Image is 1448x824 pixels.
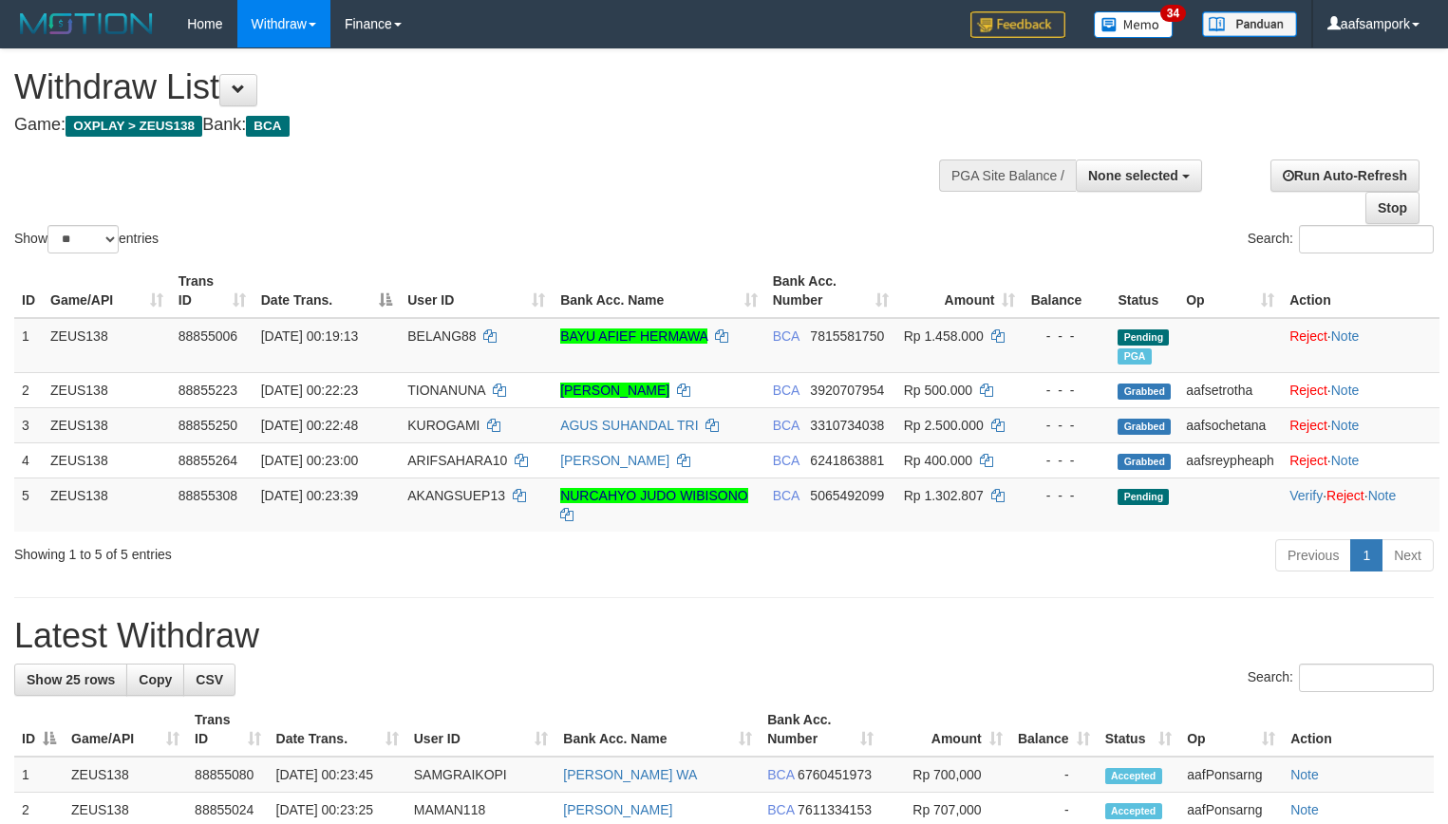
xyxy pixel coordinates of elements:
td: aafsochetana [1178,407,1282,442]
a: Note [1290,802,1319,817]
span: Pending [1118,489,1169,505]
th: Action [1283,702,1434,757]
span: [DATE] 00:19:13 [261,328,358,344]
button: None selected [1076,159,1202,192]
a: Reject [1326,488,1364,503]
span: Show 25 rows [27,672,115,687]
td: aafsetrotha [1178,372,1282,407]
a: [PERSON_NAME] [560,453,669,468]
td: 5 [14,478,43,532]
td: ZEUS138 [64,757,187,793]
label: Show entries [14,225,159,253]
span: Rp 2.500.000 [904,418,984,433]
label: Search: [1248,225,1434,253]
span: Grabbed [1118,419,1171,435]
th: Status [1110,264,1178,318]
span: OXPLAY > ZEUS138 [66,116,202,137]
span: [DATE] 00:22:23 [261,383,358,398]
th: Date Trans.: activate to sort column ascending [269,702,406,757]
th: Bank Acc. Number: activate to sort column ascending [760,702,881,757]
div: - - - [1030,486,1102,505]
span: Pending [1118,329,1169,346]
a: Note [1331,383,1360,398]
span: BCA [773,453,799,468]
th: Balance [1023,264,1110,318]
td: · · [1282,478,1439,532]
span: 88855006 [179,328,237,344]
span: CSV [196,672,223,687]
td: ZEUS138 [43,318,171,373]
a: Verify [1289,488,1323,503]
span: BCA [246,116,289,137]
a: Note [1368,488,1397,503]
span: 88855223 [179,383,237,398]
a: Next [1382,539,1434,571]
td: 88855080 [187,757,268,793]
td: ZEUS138 [43,442,171,478]
td: 2 [14,372,43,407]
div: - - - [1030,381,1102,400]
span: 88855264 [179,453,237,468]
span: Accepted [1105,803,1162,819]
span: ARIFSAHARA10 [407,453,507,468]
a: Stop [1365,192,1420,224]
span: BCA [773,488,799,503]
th: Op: activate to sort column ascending [1178,264,1282,318]
td: - [1010,757,1098,793]
th: Date Trans.: activate to sort column descending [254,264,401,318]
span: AKANGSUEP13 [407,488,505,503]
td: · [1282,407,1439,442]
td: · [1282,318,1439,373]
div: - - - [1030,327,1102,346]
span: 88855250 [179,418,237,433]
a: Note [1290,767,1319,782]
th: Bank Acc. Number: activate to sort column ascending [765,264,896,318]
th: Status: activate to sort column ascending [1098,702,1180,757]
span: BELANG88 [407,328,476,344]
img: MOTION_logo.png [14,9,159,38]
th: User ID: activate to sort column ascending [400,264,553,318]
select: Showentries [47,225,119,253]
th: ID: activate to sort column descending [14,702,64,757]
span: [DATE] 00:23:00 [261,453,358,468]
th: User ID: activate to sort column ascending [406,702,556,757]
td: ZEUS138 [43,478,171,532]
th: Bank Acc. Name: activate to sort column ascending [555,702,760,757]
span: Copy 7611334153 to clipboard [798,802,872,817]
span: BCA [773,383,799,398]
span: Rp 1.302.807 [904,488,984,503]
td: 1 [14,757,64,793]
th: Game/API: activate to sort column ascending [64,702,187,757]
span: 88855308 [179,488,237,503]
span: Copy [139,672,172,687]
td: 3 [14,407,43,442]
span: Copy 3920707954 to clipboard [810,383,884,398]
input: Search: [1299,664,1434,692]
td: [DATE] 00:23:45 [269,757,406,793]
span: Copy 3310734038 to clipboard [810,418,884,433]
a: 1 [1350,539,1382,571]
td: aafPonsarng [1179,757,1283,793]
span: Rp 1.458.000 [904,328,984,344]
th: Trans ID: activate to sort column ascending [171,264,254,318]
span: Copy 7815581750 to clipboard [810,328,884,344]
span: Marked by aafsreyleap [1118,348,1151,365]
td: aafsreypheaph [1178,442,1282,478]
th: Amount: activate to sort column ascending [881,702,1010,757]
span: [DATE] 00:22:48 [261,418,358,433]
a: Show 25 rows [14,664,127,696]
a: [PERSON_NAME] WA [563,767,697,782]
a: NURCAHYO JUDO WIBISONO [560,488,748,503]
span: Copy 6760451973 to clipboard [798,767,872,782]
span: BCA [767,802,794,817]
div: Showing 1 to 5 of 5 entries [14,537,589,564]
a: Note [1331,328,1360,344]
img: panduan.png [1202,11,1297,37]
img: Button%20Memo.svg [1094,11,1174,38]
span: Rp 500.000 [904,383,972,398]
a: Reject [1289,383,1327,398]
td: · [1282,372,1439,407]
td: · [1282,442,1439,478]
a: Note [1331,418,1360,433]
span: Grabbed [1118,384,1171,400]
